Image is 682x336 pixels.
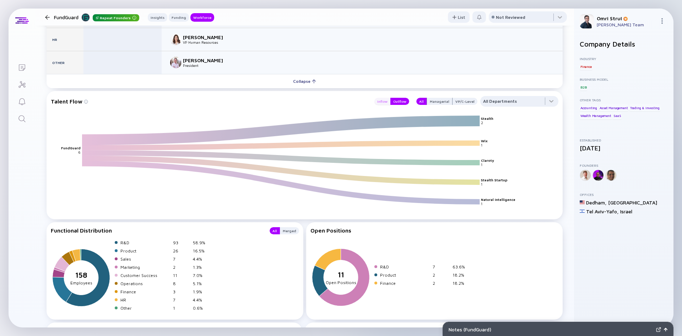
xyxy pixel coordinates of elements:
[310,227,559,234] div: Open Positions
[193,240,210,245] div: 58.9%
[453,98,477,105] button: VP/C-Level
[664,328,667,331] img: Open Notes
[481,162,483,167] text: 1
[433,281,450,286] div: 2
[173,297,190,303] div: 7
[120,248,170,254] div: Product
[580,84,587,91] div: B2B
[481,178,508,182] text: Stealth Startup
[120,289,170,294] div: Finance
[481,143,483,147] text: 1
[183,63,230,68] div: President
[9,58,35,75] a: Lists
[47,51,83,74] div: Other
[659,18,665,24] img: Menu
[580,57,668,61] div: Industry
[148,13,167,22] button: Insights
[599,104,629,111] div: Asset Management
[580,98,668,102] div: Other Tags
[9,75,35,92] a: Investor Map
[47,28,83,51] div: HR
[380,281,430,286] div: Finance
[190,14,214,21] div: Workforce
[580,200,585,205] img: United States Flag
[608,199,657,206] div: [GEOGRAPHIC_DATA]
[93,14,139,21] div: Repeat Founders
[173,305,190,311] div: 1
[656,327,661,332] img: Expand Notes
[453,272,470,278] div: 18.2%
[183,40,230,44] div: VP Human Resources
[580,104,598,111] div: Accounting
[613,112,622,119] div: SaaS
[75,271,87,279] tspan: 158
[481,158,494,162] text: Claroty
[47,74,563,88] button: Collapse
[169,13,189,22] button: Funding
[481,139,488,143] text: Wix
[374,98,390,105] button: Inflow
[193,256,210,262] div: 4.4%
[629,104,660,111] div: Trading & Investing
[289,76,320,87] div: Collapse
[270,227,280,234] button: All
[280,227,299,234] button: Merged
[173,256,190,262] div: 7
[120,281,170,286] div: Operations
[120,305,170,311] div: Other
[173,240,190,245] div: 93
[193,265,210,270] div: 1.3%
[337,270,344,279] tspan: 11
[148,14,167,21] div: Insights
[453,264,470,270] div: 63.6%
[416,98,427,105] button: All
[390,98,409,105] button: Outflow
[433,264,450,270] div: 7
[78,150,81,154] text: 6
[173,265,190,270] div: 2
[170,57,182,68] img: John Lehner picture
[193,273,210,278] div: 7.0%
[597,15,656,21] div: Omri Strul
[51,96,367,107] div: Talent Flow
[193,248,210,254] div: 16.5%
[273,327,298,335] button: VP/C-Level
[481,202,483,206] text: 1
[448,12,470,23] div: List
[247,327,272,335] div: Managerial
[9,92,35,110] a: Reminders
[586,208,619,214] div: Tel Aviv-Yafo ,
[120,240,170,245] div: R&D
[120,265,170,270] div: Marketing
[173,273,190,278] div: 11
[120,273,170,278] div: Customer Success
[193,289,210,294] div: 1.9%
[380,264,430,270] div: R&D
[427,98,452,105] div: Managerial
[120,297,170,303] div: HR
[427,98,453,105] button: Managerial
[193,281,210,286] div: 5.1%
[448,11,470,23] button: List
[380,272,430,278] div: Product
[193,297,210,303] div: 4.4%
[120,256,170,262] div: Sales
[51,327,229,335] div: Diversity
[481,121,483,125] text: 2
[190,13,214,22] button: Workforce
[9,110,35,127] a: Search
[496,15,525,20] div: Not Reviewed
[237,327,247,335] button: All
[449,326,653,332] div: Notes ( FundGuard )
[580,63,592,70] div: Finance
[580,163,668,167] div: Founders
[453,281,470,286] div: 18.2%
[580,77,668,81] div: Business Model
[173,281,190,286] div: 8
[193,305,210,311] div: 0.6%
